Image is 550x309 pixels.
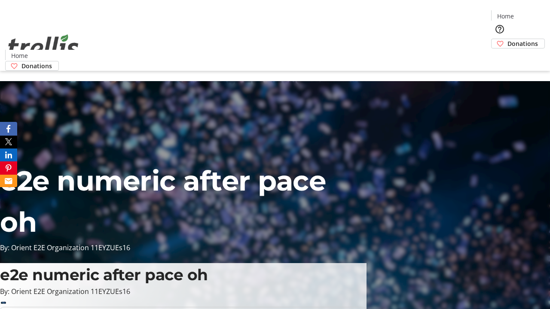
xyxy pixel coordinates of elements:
span: Donations [507,39,538,48]
span: Home [11,51,28,60]
a: Home [492,12,519,21]
span: Donations [21,61,52,70]
a: Donations [491,39,545,48]
button: Cart [491,48,508,66]
a: Donations [5,61,59,71]
span: Home [497,12,514,21]
button: Help [491,21,508,38]
img: Orient E2E Organization 11EYZUEs16's Logo [5,25,82,68]
a: Home [6,51,33,60]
